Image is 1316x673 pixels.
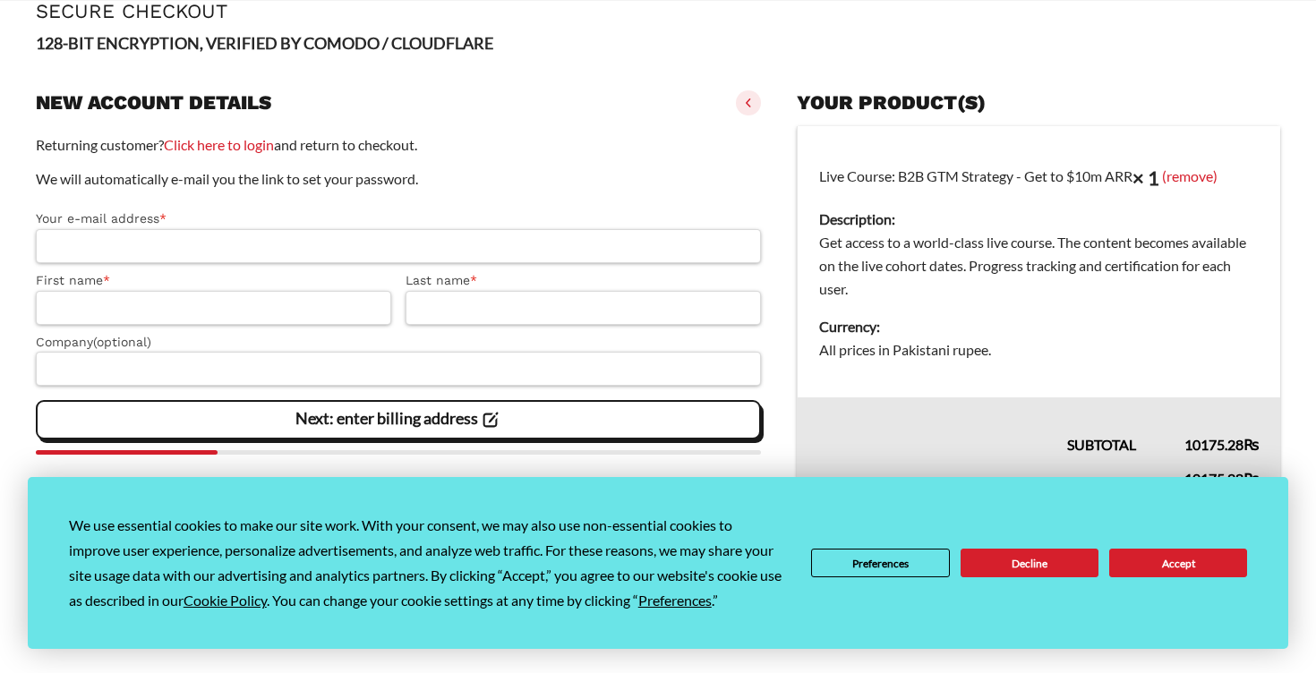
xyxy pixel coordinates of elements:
div: We use essential cookies to make our site work. With your consent, we may also use non-essential ... [69,513,783,613]
span: (optional) [93,335,151,349]
label: Your e-mail address [36,209,761,229]
bdi: 10175.28 [1184,436,1259,453]
dd: Get access to a world-class live course. The content becomes available on the live cohort dates. ... [819,231,1259,301]
strong: 128-BIT ENCRYPTION, VERIFIED BY COMODO / CLOUDFLARE [36,33,493,53]
h3: New account details [36,90,271,115]
td: - [1158,456,1280,514]
th: Coupon: EXIT5GTM [798,456,1158,514]
dt: Description: [819,208,1259,231]
th: Subtotal [798,397,1158,456]
label: Company [36,332,761,353]
button: Preferences [811,549,949,577]
p: Returning customer? and return to checkout. [36,133,761,157]
td: Live Course: B2B GTM Strategy - Get to $10m ARR [798,126,1281,398]
vaadin-button: Next: enter billing address [36,400,761,439]
span: ₨ [1243,470,1259,487]
label: First name [36,270,391,291]
div: Cookie Consent Prompt [28,477,1288,649]
dt: Currency: [819,315,1259,338]
a: Click here to login [164,136,274,153]
button: Decline [961,549,1098,577]
label: Last name [406,270,761,291]
span: 10175.28 [1184,470,1259,487]
strong: × 1 [1132,166,1159,190]
p: We will automatically e-mail you the link to set your password. [36,167,761,191]
span: ₨ [1243,436,1259,453]
span: Preferences [638,592,712,609]
span: Cookie Policy [184,592,267,609]
button: Accept [1109,549,1247,577]
dd: All prices in Pakistani rupee. [819,338,1259,362]
a: (remove) [1162,166,1218,183]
